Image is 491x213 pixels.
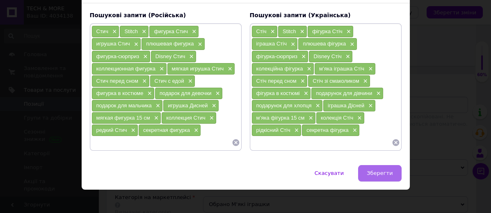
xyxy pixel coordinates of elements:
span: плюшевая фигурка [146,41,194,47]
span: × [110,28,117,35]
span: секретная фигурка [143,127,190,133]
span: × [351,127,357,134]
span: Зберегти [367,170,393,176]
p: Познакомьтесь с очаровательной коллекцией ! 💤💛 Каждая фигурка — это маленькая история: Стич в мил... [8,8,221,34]
span: × [226,66,232,73]
span: × [208,115,214,122]
span: рідкісний Стіч [256,127,290,133]
span: іграшка Дісней [328,102,364,109]
span: м’яка фігурка 15 см [256,115,305,121]
span: × [366,66,373,73]
span: Стич с едой [155,78,184,84]
strong: 15 см [48,71,63,77]
span: Стіч перед сном [256,78,297,84]
span: м’яка іграшка Стіч [319,66,364,72]
span: подарунок для дівчини [316,90,372,96]
span: × [292,127,299,134]
span: × [158,66,164,73]
span: игрушка Дисней [168,102,208,109]
span: × [374,90,381,97]
span: Пошукові запити (Російська) [90,12,186,18]
span: × [366,102,373,109]
span: игрушка Стич [96,41,130,47]
span: подарунок для хлопця [256,102,312,109]
span: × [140,78,147,85]
button: Скасувати [306,165,352,181]
span: Disney Стіч [313,53,341,59]
span: Stitch [124,28,138,34]
strong: Характеристики: [8,102,53,108]
span: Stitch [283,28,296,34]
span: фигурка Стич [154,28,187,34]
span: Стич перед сном [96,78,138,84]
span: × [152,115,159,122]
span: редкий Стич [96,127,127,133]
span: × [355,115,362,122]
span: × [306,115,313,122]
p: Внутри коробочки вас ждёт : один из 7 вариантов, включая , которую мечтают найти коллекционеры. К... [8,39,221,64]
span: коллекция Стич [166,115,206,121]
span: × [186,78,193,85]
span: плюшева фігурка [303,41,346,47]
span: мягкая игрушка Стич [172,66,224,72]
span: × [313,102,320,109]
span: × [345,28,351,35]
span: Disney Стич [155,53,185,59]
span: Стіч [256,28,267,34]
span: × [344,53,350,60]
span: Пошукові запити (Українська) [250,12,351,18]
span: фігурка Стіч [312,28,343,34]
span: колекція Стіч [321,115,353,121]
span: × [187,53,194,60]
span: × [299,53,306,60]
span: Скасувати [315,170,344,176]
span: секретна фігурка [306,127,349,133]
span: подарок для мальчика [96,102,152,109]
span: × [269,28,275,35]
span: × [192,127,199,134]
span: коллекционная фигурка [96,66,156,72]
span: × [129,127,135,134]
span: колекційна фігурка [256,66,303,72]
span: × [154,102,160,109]
p: Высота фигурки , мягкий плюш с виниловыми элементами делает её приятной на ощупь и невероятно фот... [8,70,221,95]
span: × [298,28,305,35]
span: подарок для девочки [160,90,212,96]
span: Стіч зі смаколиком [313,78,359,84]
span: × [361,78,368,85]
span: × [196,41,202,48]
span: фігурка в костюмі [256,90,300,96]
span: × [145,90,152,97]
span: Стич [96,28,108,34]
strong: Disney Стич — «Перед сном» [121,9,199,15]
span: × [299,78,305,85]
span: × [190,28,196,35]
span: фигурка в костюме [96,90,144,96]
span: мягкая фигурка 15 см [96,115,150,121]
span: × [141,53,148,60]
span: × [289,41,295,48]
span: іграшка Стіч [256,41,287,47]
strong: сюрприз [76,40,99,46]
span: × [214,90,220,97]
span: × [305,66,312,73]
span: фигурка-сюрприз [96,53,139,59]
span: × [210,102,216,109]
span: × [348,41,354,48]
span: × [132,41,139,48]
span: × [302,90,308,97]
button: Зберегти [358,165,401,181]
span: × [140,28,146,35]
span: фігурка-сюрприз [256,53,297,59]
